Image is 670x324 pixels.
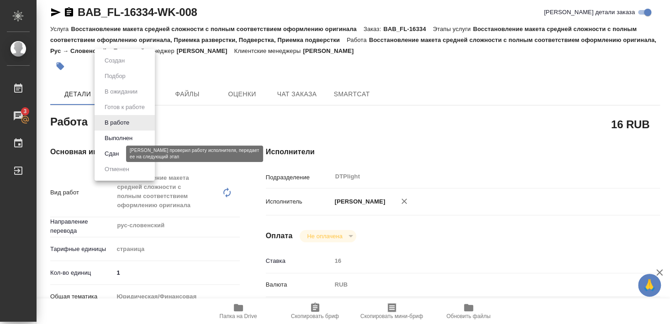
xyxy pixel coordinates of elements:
[102,118,132,128] button: В работе
[102,149,121,159] button: Сдан
[102,87,140,97] button: В ожидании
[102,133,135,143] button: Выполнен
[102,102,148,112] button: Готов к работе
[102,164,132,174] button: Отменен
[102,71,128,81] button: Подбор
[102,56,127,66] button: Создан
